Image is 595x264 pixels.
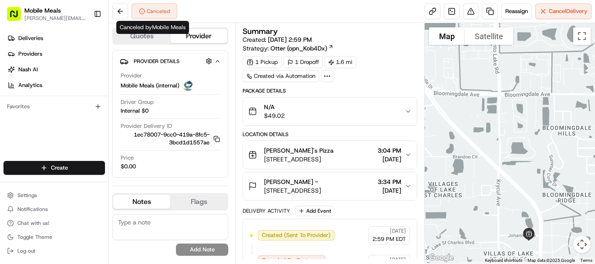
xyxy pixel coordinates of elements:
button: Provider [170,29,227,43]
button: Chat with us! [3,217,105,229]
button: Toggle fullscreen view [573,27,591,45]
div: 1 Dropoff [284,56,323,68]
button: Show satellite imagery [465,27,513,45]
div: Package Details [243,87,417,94]
span: Otter (opn_Kob4Dx) [270,44,327,53]
button: [PERSON_NAME]'s Pizza[STREET_ADDRESS]3:04 PM[DATE] [243,141,417,169]
button: Map camera controls [573,236,591,253]
button: 1ec78007-9cc0-419a-8fc5-3bcd1d1557ae [121,131,220,147]
a: Analytics [3,78,108,92]
button: Keyboard shortcuts [485,257,522,264]
span: 3:04 PM [378,146,401,155]
span: Providers [18,50,42,58]
div: 1.6 mi [325,56,356,68]
button: Flags [170,195,227,209]
span: 3:34 PM [378,177,401,186]
button: Add Event [295,206,334,216]
button: Create [3,161,105,175]
span: [DATE] [378,155,401,164]
div: Favorites [3,100,105,114]
a: Open this area in Google Maps (opens a new window) [427,252,456,264]
span: [STREET_ADDRESS] [264,155,334,164]
span: [DATE] [390,256,406,263]
button: Mobile Meals[PERSON_NAME][EMAIL_ADDRESS][DOMAIN_NAME] [3,3,90,24]
span: Notifications [17,206,48,213]
a: Terms [580,258,592,263]
span: Internal $0 [121,107,149,115]
span: Provider [121,72,142,80]
span: Mobile Meals (internal) [121,82,179,90]
a: Deliveries [3,31,108,45]
span: [DATE] [378,186,401,195]
button: Quotes [113,29,170,43]
span: 2:59 PM EDT [372,235,406,243]
span: Reassign [505,7,528,15]
span: Created: [243,35,312,44]
span: Provider Delivery ID [121,122,172,130]
span: Map data ©2025 Google [527,258,575,263]
img: Google [427,252,456,264]
span: Created (Sent To Provider) [262,231,331,239]
a: Providers [3,47,108,61]
span: [STREET_ADDRESS] [264,186,321,195]
span: Nash AI [18,66,38,74]
span: Create [51,164,68,172]
button: [PERSON_NAME][EMAIL_ADDRESS][DOMAIN_NAME] [24,15,87,22]
div: Location Details [243,131,417,138]
span: Deliveries [18,34,43,42]
button: Canceled [132,3,177,19]
button: Notes [113,195,170,209]
span: Driver Group [121,98,154,106]
span: Price [121,154,134,162]
span: Cancel Delivery [549,7,588,15]
button: [PERSON_NAME] -[STREET_ADDRESS]3:34 PM[DATE] [243,172,417,200]
button: Show street map [429,27,465,45]
span: Toggle Theme [17,234,52,241]
span: Chat with us! [17,220,49,227]
button: CancelDelivery [535,3,592,19]
span: [PERSON_NAME] - [264,177,318,186]
button: Settings [3,189,105,201]
button: N/A$49.02 [243,97,417,125]
span: Settings [17,192,37,199]
span: Provider Details [134,58,179,65]
button: Log out [3,245,105,257]
a: Nash AI [3,63,108,77]
img: MM.png [183,80,193,91]
span: Analytics [18,81,42,89]
button: Provider Details [120,54,221,68]
button: Reassign [501,3,532,19]
a: Created via Automation [243,70,319,82]
button: Notifications [3,203,105,215]
span: Canceled by Mobile Meals [120,23,186,31]
button: Mobile Meals [24,6,61,15]
div: Delivery Activity [243,207,290,214]
span: [DATE] [390,227,406,234]
span: Log out [17,247,35,254]
span: $49.02 [264,111,285,120]
a: Otter (opn_Kob4Dx) [270,44,334,53]
span: $0.00 [121,163,136,170]
span: [PERSON_NAME]'s Pizza [264,146,334,155]
span: [DATE] 2:59 PM [268,36,312,43]
h3: Summary [243,27,278,35]
span: N/A [264,103,285,111]
div: 1 Pickup [243,56,282,68]
button: Toggle Theme [3,231,105,243]
div: Strategy: [243,44,334,53]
